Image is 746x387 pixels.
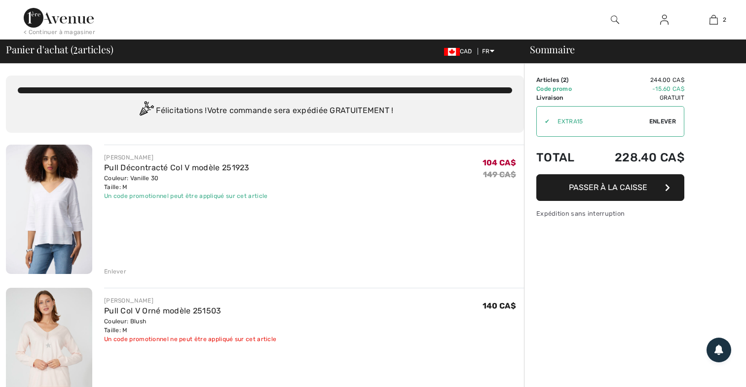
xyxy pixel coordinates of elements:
[589,141,684,174] td: 228.40 CA$
[483,301,516,310] span: 140 CA$
[104,317,276,335] div: Couleur: Blush Taille: M
[104,174,268,192] div: Couleur: Vanille 30 Taille: M
[536,76,589,84] td: Articles ( )
[536,84,589,93] td: Code promo
[518,44,740,54] div: Sommaire
[104,335,276,344] div: Un code promotionnel ne peut être appliqué sur cet article
[649,117,676,126] span: Enlever
[136,101,156,121] img: Congratulation2.svg
[104,192,268,200] div: Un code promotionnel peut être appliqué sur cet article
[6,145,92,274] img: Pull Décontracté Col V modèle 251923
[589,76,684,84] td: 244.00 CA$
[444,48,476,55] span: CAD
[104,153,268,162] div: [PERSON_NAME]
[444,48,460,56] img: Canadian Dollar
[611,14,619,26] img: recherche
[104,267,126,276] div: Enlever
[563,77,566,83] span: 2
[104,163,250,172] a: Pull Décontracté Col V modèle 251923
[689,14,738,26] a: 2
[652,14,676,26] a: Se connecter
[709,14,718,26] img: Mon panier
[537,117,550,126] div: ✔
[589,84,684,93] td: -15.60 CA$
[536,209,684,218] div: Expédition sans interruption
[589,93,684,102] td: Gratuit
[24,28,95,37] div: < Continuer à magasiner
[536,141,589,174] td: Total
[104,296,276,305] div: [PERSON_NAME]
[569,183,647,192] span: Passer à la caisse
[73,42,78,55] span: 2
[483,158,516,167] span: 104 CA$
[536,93,589,102] td: Livraison
[24,8,94,28] img: 1ère Avenue
[660,14,669,26] img: Mes infos
[723,15,726,24] span: 2
[483,170,516,179] s: 149 CA$
[6,44,113,54] span: Panier d'achat ( articles)
[550,107,649,136] input: Code promo
[104,306,222,315] a: Pull Col V Orné modèle 251503
[536,174,684,201] button: Passer à la caisse
[482,48,494,55] span: FR
[18,101,512,121] div: Félicitations ! Votre commande sera expédiée GRATUITEMENT !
